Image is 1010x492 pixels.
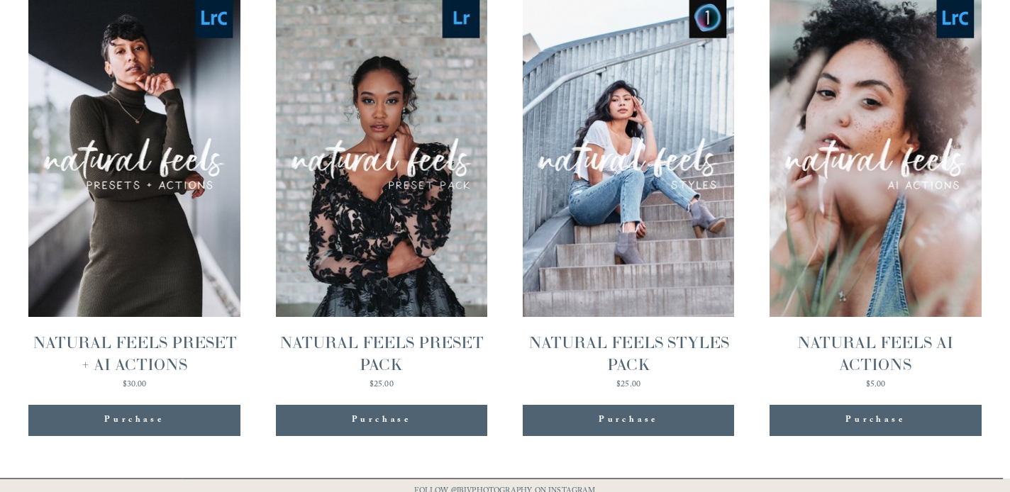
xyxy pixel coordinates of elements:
[770,405,981,436] div: Purchase
[104,413,164,427] div: Purchase
[28,332,240,376] div: NATURAL FEELS PRESET + AI ACTIONS
[523,405,734,436] div: Purchase
[276,332,487,376] div: NATURAL FEELS PRESET PACK
[770,381,981,389] div: $5.00
[28,405,240,436] div: Purchase
[523,381,734,389] div: $25.00
[352,413,411,427] div: Purchase
[523,332,734,376] div: NATURAL FEELS STYLES PACK
[845,413,905,427] div: Purchase
[28,381,240,389] div: $30.00
[276,381,487,389] div: $25.00
[599,413,658,427] div: Purchase
[276,405,487,436] div: Purchase
[770,332,981,376] div: NATURAL FEELS AI ACTIONS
